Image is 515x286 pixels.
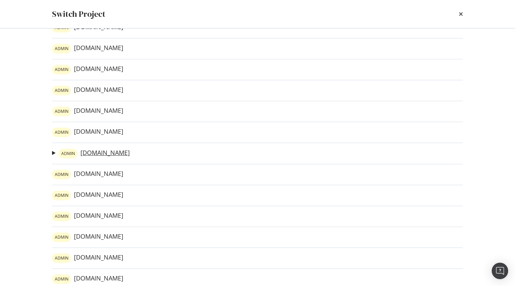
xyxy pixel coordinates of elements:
span: ADMIN [55,88,68,93]
summary: warning label[DOMAIN_NAME] [52,148,130,158]
span: ADMIN [61,152,75,156]
div: warning label [52,191,71,200]
div: Switch Project [52,8,105,20]
span: ADMIN [55,235,68,239]
a: warning label[DOMAIN_NAME] [52,107,123,116]
div: warning label [52,128,71,137]
a: warning label[DOMAIN_NAME] [52,86,123,95]
a: warning label[DOMAIN_NAME] [52,212,123,221]
div: warning label [52,274,71,284]
a: warning label[DOMAIN_NAME] [52,170,123,179]
a: warning label[DOMAIN_NAME] [52,128,123,137]
a: warning label[DOMAIN_NAME] [52,274,123,284]
div: warning label [52,107,71,116]
a: warning label[DOMAIN_NAME] [52,44,123,53]
a: warning label[DOMAIN_NAME] [52,233,123,242]
span: ADMIN [55,256,68,260]
div: warning label [52,65,71,74]
div: warning label [52,86,71,95]
span: ADMIN [55,214,68,218]
span: ADMIN [55,193,68,198]
div: warning label [52,170,71,179]
a: warning label[DOMAIN_NAME] [52,253,123,263]
span: ADMIN [55,130,68,134]
span: ADMIN [55,47,68,51]
a: warning label[DOMAIN_NAME] [52,191,123,200]
span: ADMIN [55,277,68,281]
div: warning label [59,149,78,158]
div: Open Intercom Messenger [492,263,508,279]
span: ADMIN [55,109,68,114]
div: times [459,8,463,20]
a: warning label[DOMAIN_NAME] [52,65,123,74]
span: ADMIN [55,26,68,30]
span: ADMIN [55,68,68,72]
div: warning label [52,233,71,242]
span: ADMIN [55,172,68,177]
div: warning label [52,212,71,221]
a: warning label[DOMAIN_NAME] [59,149,130,158]
div: warning label [52,44,71,53]
div: warning label [52,253,71,263]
